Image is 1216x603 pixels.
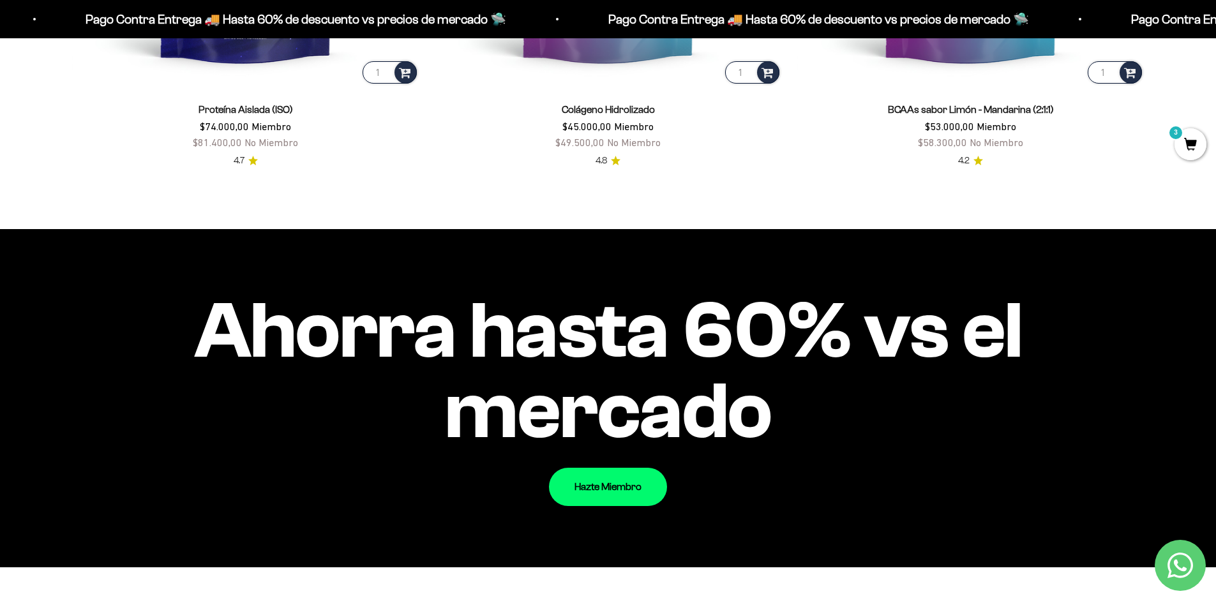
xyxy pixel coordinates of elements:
[958,154,983,168] a: 4.24.2 de 5.0 estrellas
[562,121,612,132] span: $45.000,00
[244,137,298,148] span: No Miembro
[1168,125,1183,140] mark: 3
[200,121,249,132] span: $74.000,00
[1175,138,1206,153] a: 3
[970,137,1023,148] span: No Miembro
[562,104,655,115] a: Colágeno Hidrolizado
[607,137,661,148] span: No Miembro
[234,154,244,168] span: 4.7
[567,9,988,29] p: Pago Contra Entrega 🚚 Hasta 60% de descuento vs precios de mercado 🛸
[596,154,620,168] a: 4.84.8 de 5.0 estrellas
[199,104,293,115] a: Proteína Aislada (ISO)
[234,154,258,168] a: 4.74.7 de 5.0 estrellas
[555,137,604,148] span: $49.500,00
[45,9,465,29] p: Pago Contra Entrega 🚚 Hasta 60% de descuento vs precios de mercado 🛸
[958,154,970,168] span: 4.2
[596,154,607,168] span: 4.8
[918,137,967,148] span: $58.300,00
[614,121,654,132] span: Miembro
[549,468,667,506] a: Hazte Miembro
[72,290,1145,451] impact-text: Ahorra hasta 60% vs el mercado
[925,121,974,132] span: $53.000,00
[888,104,1054,115] a: BCAAs sabor Limón - Mandarina (2:1:1)
[193,137,242,148] span: $81.400,00
[251,121,291,132] span: Miembro
[977,121,1016,132] span: Miembro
